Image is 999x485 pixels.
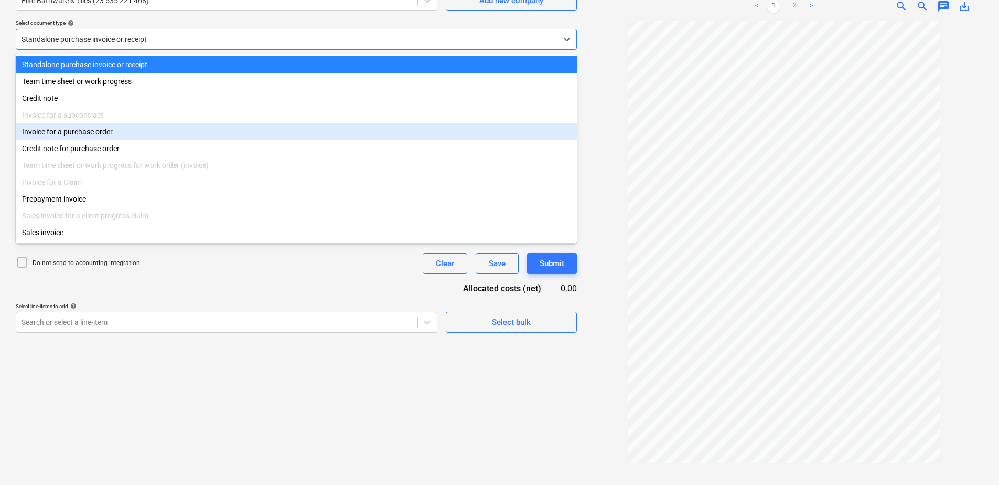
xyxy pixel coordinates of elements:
[436,257,454,270] div: Clear
[558,282,576,294] div: 0.00
[16,157,577,174] div: Team time sheet or work progress for work order (invoice)
[16,19,577,26] div: Select document type
[66,20,74,26] span: help
[492,315,531,329] div: Select bulk
[16,174,577,191] div: Invoice for a Claim
[16,73,577,90] div: Team time sheet or work progress
[16,56,577,73] div: Standalone purchase invoice or receipt
[540,257,564,270] div: Submit
[16,107,577,123] div: Invoice for a subcontract
[16,123,577,140] div: Invoice for a purchase order
[441,282,558,294] div: Allocated costs (net)
[16,224,577,241] div: Sales invoice
[33,259,140,268] p: Do not send to accounting integration
[446,312,577,333] button: Select bulk
[489,257,506,270] div: Save
[16,90,577,107] div: Credit note
[423,253,467,274] button: Clear
[68,303,77,309] span: help
[476,253,519,274] button: Save
[16,303,437,310] div: Select line-items to add
[16,191,577,207] div: Prepayment invoice
[16,207,577,224] div: Sales invoice for a client progress claim
[16,140,577,157] div: Credit note for purchase order
[947,435,999,485] iframe: Chat Widget
[527,253,577,274] button: Submit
